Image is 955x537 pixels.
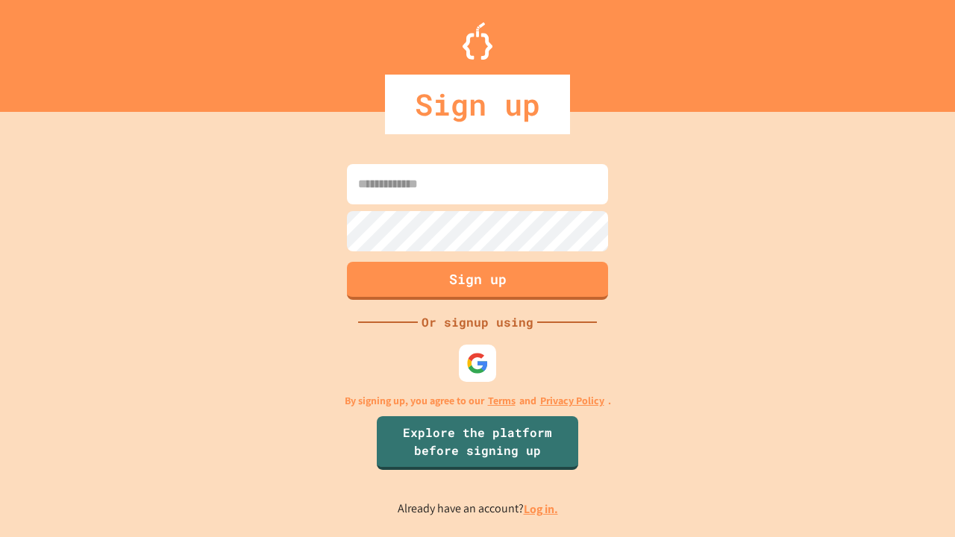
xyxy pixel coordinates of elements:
[385,75,570,134] div: Sign up
[524,501,558,517] a: Log in.
[466,352,489,374] img: google-icon.svg
[398,500,558,518] p: Already have an account?
[488,393,516,409] a: Terms
[418,313,537,331] div: Or signup using
[540,393,604,409] a: Privacy Policy
[345,393,611,409] p: By signing up, you agree to our and .
[347,262,608,300] button: Sign up
[463,22,492,60] img: Logo.svg
[377,416,578,470] a: Explore the platform before signing up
